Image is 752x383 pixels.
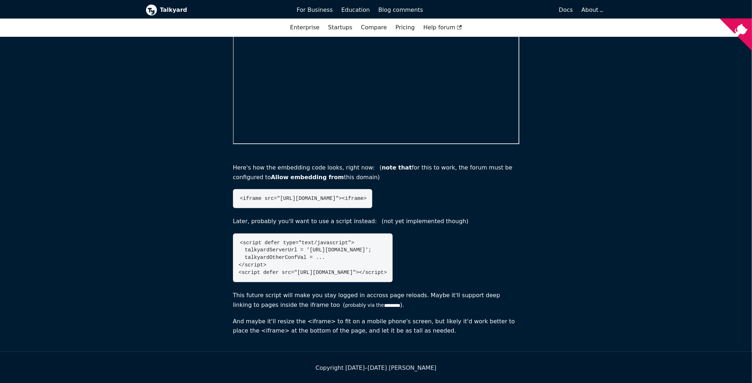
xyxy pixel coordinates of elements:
span: For Business [297,6,333,13]
b: note that [382,164,412,171]
a: Education [337,4,374,16]
span: Education [341,6,370,13]
p: Later, probably you'll want to use a script instead: (not yet implemented though) [233,217,519,226]
span: Help forum [423,24,462,31]
img: Talkyard logo [146,4,157,16]
code: <iframe src="[URL][DOMAIN_NAME]"><iframe> [240,196,367,201]
a: For Business [292,4,337,16]
small: probably via the [345,303,400,308]
code: <script defer type="text/javascript"> talkyardServerUrl = '[URL][DOMAIN_NAME]'; talkyardOtherConf... [239,240,387,276]
a: Pricing [391,21,419,34]
a: Compare [361,24,387,31]
div: Copyright [DATE]–[DATE] [PERSON_NAME] [146,363,607,373]
span: Docs [559,6,573,13]
a: Blog comments [374,4,427,16]
p: Here's how the embedding code looks, right now: ( for this to work, the forum must be configured ... [233,163,519,182]
b: Talkyard [160,5,287,15]
a: Enterprise [286,21,324,34]
a: Docs [427,4,577,16]
b: Allow embedding from [271,174,344,181]
a: Help forum [419,21,466,34]
a: About [582,6,602,13]
a: Startups [324,21,357,34]
span: Blog comments [378,6,423,13]
p: This future script will make you stay logged in accross page reloads. Maybe it'll support deep li... [233,291,519,310]
p: And maybe it'll resize the <iframe> to fit on a mobile phone's screen, but likely it'd work bette... [233,317,519,336]
a: Talkyard logoTalkyard [146,4,287,16]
